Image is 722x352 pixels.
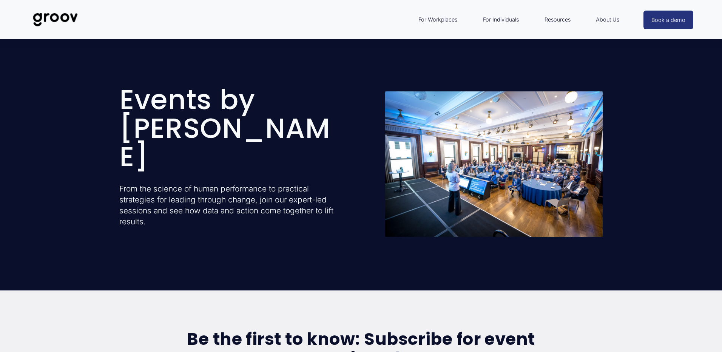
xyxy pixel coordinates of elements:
[119,183,337,227] p: From the science of human performance to practical strategies for leading through change, join ou...
[479,11,523,28] a: For Individuals
[119,85,337,171] h1: Events by [PERSON_NAME]
[643,11,693,29] a: Book a demo
[592,11,623,28] a: About Us
[415,11,461,28] a: folder dropdown
[418,15,457,25] span: For Workplaces
[541,11,574,28] a: folder dropdown
[545,15,571,25] span: Resources
[29,7,82,32] img: Groov | Unlock Human Potential at Work and in Life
